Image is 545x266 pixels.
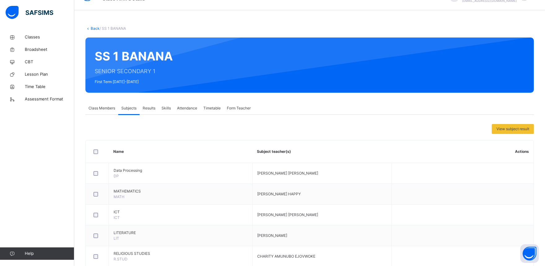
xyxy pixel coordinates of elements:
span: MATH [114,194,124,199]
span: Classes [25,34,74,40]
span: RELIGIOUS STUDIES [114,251,248,256]
span: Broadsheet [25,47,74,53]
span: CBT [25,59,74,65]
img: safsims [6,6,53,19]
span: DP [114,174,119,178]
span: LIT [114,236,119,241]
span: [PERSON_NAME] [PERSON_NAME] [257,212,318,217]
span: / SS 1 BANANA [100,26,126,31]
span: Class Members [89,105,115,111]
span: ICT [114,209,248,215]
span: Form Teacher [227,105,251,111]
span: Attendance [177,105,197,111]
span: [PERSON_NAME] [PERSON_NAME] [257,171,318,175]
span: Timetable [203,105,221,111]
button: Open asap [520,244,539,263]
span: Assessment Format [25,96,74,102]
span: CHARITY AMUNUBO EJOVWOKE [257,254,315,259]
th: Actions [391,140,534,163]
span: Help [25,250,74,257]
span: [PERSON_NAME] HAPPY [257,192,301,196]
span: Time Table [25,84,74,90]
span: Subjects [121,105,136,111]
span: ICT [114,215,120,220]
span: R.STUD [114,257,128,261]
span: MATHEMATICS [114,188,248,194]
span: Results [143,105,155,111]
span: LITERATURE [114,230,248,236]
th: Subject teacher(s) [252,140,391,163]
th: Name [109,140,253,163]
span: Skills [162,105,171,111]
span: View subject result [496,126,529,132]
span: Data Processing [114,168,248,173]
span: [PERSON_NAME] [257,233,287,238]
span: Lesson Plan [25,71,74,78]
a: Back [91,26,100,31]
